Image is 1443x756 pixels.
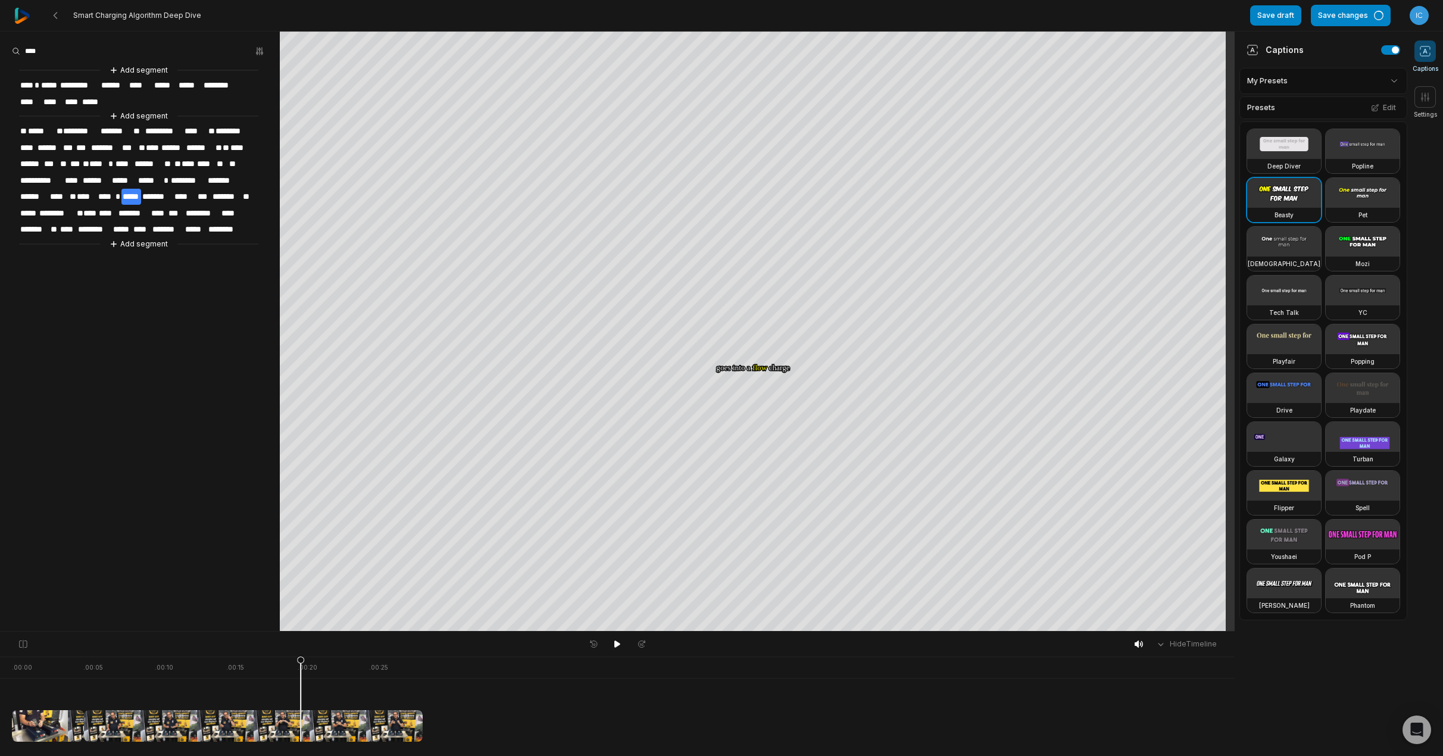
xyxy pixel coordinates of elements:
[1250,5,1301,26] button: Save draft
[1350,405,1376,415] h3: Playdate
[1367,100,1400,115] button: Edit
[1259,601,1310,610] h3: [PERSON_NAME]
[1267,161,1301,171] h3: Deep Diver
[1239,68,1407,94] div: My Presets
[1353,454,1373,464] h3: Turban
[1311,5,1391,26] button: Save changes
[1276,405,1292,415] h3: Drive
[107,110,170,123] button: Add segment
[1355,259,1370,268] h3: Mozi
[1274,454,1295,464] h3: Galaxy
[1413,40,1438,73] button: Captions
[1350,601,1375,610] h3: Phantom
[1275,210,1294,220] h3: Beasty
[1355,503,1370,513] h3: Spell
[1239,96,1407,119] div: Presets
[73,11,201,20] span: Smart Charging Algorithm Deep Dive
[1274,503,1294,513] h3: Flipper
[14,8,30,24] img: reap
[1352,161,1373,171] h3: Popline
[1414,86,1437,119] button: Settings
[1358,308,1367,317] h3: YC
[1413,64,1438,73] span: Captions
[1354,552,1371,561] h3: Pod P
[1351,357,1375,366] h3: Popping
[1152,635,1220,653] button: HideTimeline
[1269,308,1299,317] h3: Tech Talk
[107,238,170,251] button: Add segment
[1247,43,1304,56] div: Captions
[1414,110,1437,119] span: Settings
[1403,716,1431,744] div: Open Intercom Messenger
[1248,259,1320,268] h3: [DEMOGRAPHIC_DATA]
[1273,357,1295,366] h3: Playfair
[1271,552,1297,561] h3: Youshaei
[1358,210,1367,220] h3: Pet
[107,64,170,77] button: Add segment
